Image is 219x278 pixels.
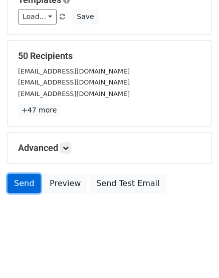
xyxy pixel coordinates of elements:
[18,142,201,153] h5: Advanced
[72,9,98,24] button: Save
[18,67,130,75] small: [EMAIL_ADDRESS][DOMAIN_NAME]
[90,174,166,193] a: Send Test Email
[18,50,201,61] h5: 50 Recipients
[43,174,87,193] a: Preview
[18,9,57,24] a: Load...
[8,174,41,193] a: Send
[18,104,60,116] a: +47 more
[18,78,130,86] small: [EMAIL_ADDRESS][DOMAIN_NAME]
[18,90,130,97] small: [EMAIL_ADDRESS][DOMAIN_NAME]
[169,230,219,278] iframe: Chat Widget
